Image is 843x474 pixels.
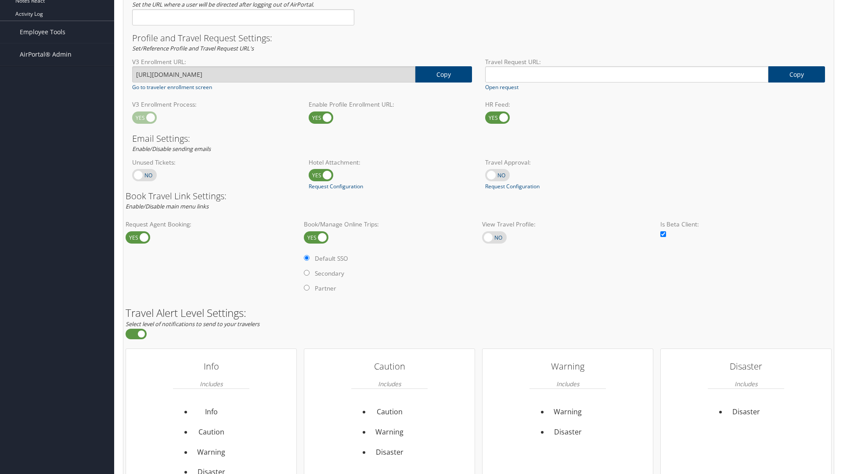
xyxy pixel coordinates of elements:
label: Travel Approval: [485,158,648,167]
em: Set/Reference Profile and Travel Request URL's [132,44,254,52]
label: Partner [315,284,336,293]
label: Is Beta Client: [660,220,832,229]
span: Employee Tools [20,21,65,43]
span: AirPortal® Admin [20,43,72,65]
a: Go to traveler enrollment screen [132,83,212,91]
a: copy [768,66,825,83]
h3: Disaster [708,358,784,375]
label: Travel Request URL: [485,57,825,66]
em: Enable/Disable sending emails [132,145,211,153]
h3: Book Travel Link Settings: [126,192,832,201]
h3: Caution [351,358,428,375]
em: Includes [735,375,757,392]
label: HR Feed: [485,100,648,109]
li: Warning [192,442,231,463]
li: Disaster [549,422,587,442]
h3: Email Settings: [132,134,825,143]
em: Includes [378,375,401,392]
label: Hotel Attachment: [309,158,472,167]
li: Info [192,402,231,422]
label: Default SSO [315,254,348,263]
li: Disaster [727,402,765,422]
em: Includes [556,375,579,392]
label: View Travel Profile: [482,220,653,229]
a: Open request [485,83,519,91]
a: copy [415,66,472,83]
a: Request Configuration [485,183,540,190]
label: Request Agent Booking: [126,220,297,229]
em: Enable/Disable main menu links [126,202,209,210]
label: Book/Manage Online Trips: [304,220,475,229]
h3: Profile and Travel Request Settings: [132,34,825,43]
li: Caution [192,422,231,442]
a: Request Configuration [309,183,363,190]
label: Secondary [315,269,344,278]
li: Warning [549,402,587,422]
h2: Travel Alert Level Settings: [126,308,832,318]
label: Unused Tickets: [132,158,295,167]
em: Set the URL where a user will be directed after logging out of AirPortal. [132,0,314,8]
em: Includes [200,375,223,392]
li: Warning [371,422,409,442]
label: Enable Profile Enrollment URL: [309,100,472,109]
h3: Info [173,358,249,375]
li: Caution [371,402,409,422]
em: Select level of notifications to send to your travelers [126,320,259,328]
h3: Warning [530,358,606,375]
label: V3 Enrollment URL: [132,57,472,66]
label: V3 Enrollment Process: [132,100,295,109]
li: Disaster [371,442,409,463]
